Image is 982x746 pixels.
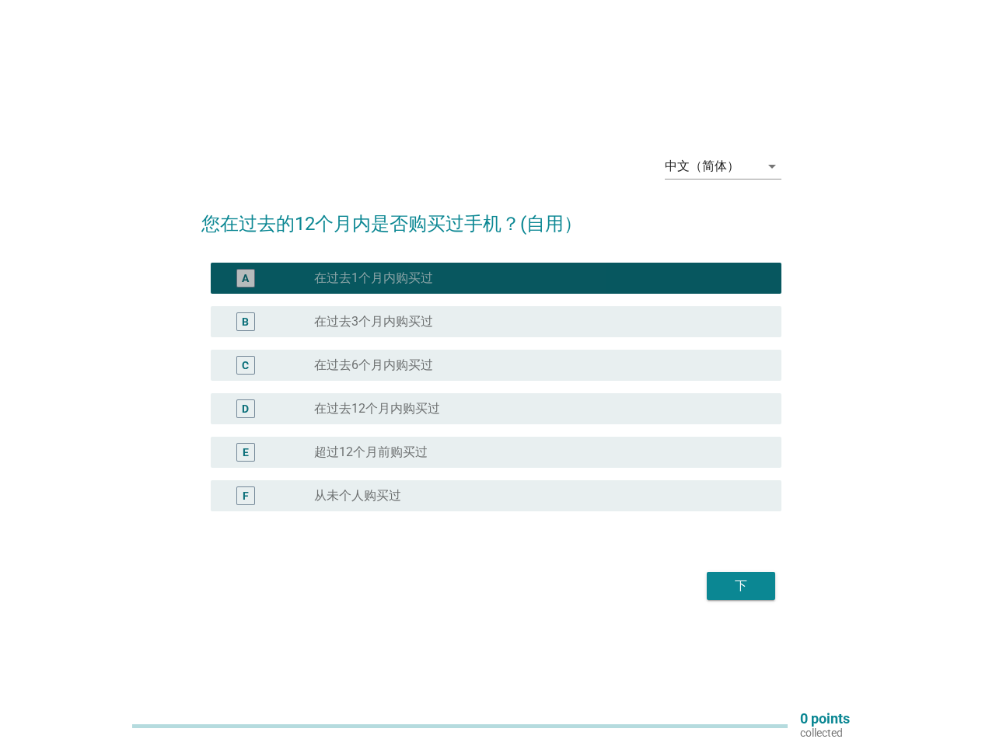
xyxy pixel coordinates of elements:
[800,726,850,740] p: collected
[242,357,249,374] div: C
[314,401,440,417] label: 在过去12个月内购买过
[201,194,781,238] h2: 您在过去的12个月内是否购买过手机？(自用）
[314,270,433,286] label: 在过去1个月内购买过
[314,357,433,373] label: 在过去6个月内购买过
[314,488,401,504] label: 从未个人购买过
[242,401,249,417] div: D
[665,159,739,173] div: 中文（简体）
[314,314,433,329] label: 在过去3个月内购买过
[707,572,775,600] button: 下
[242,270,249,287] div: A
[719,577,763,595] div: 下
[763,157,781,176] i: arrow_drop_down
[800,712,850,726] p: 0 points
[314,444,428,460] label: 超过12个月前购买过
[243,488,249,504] div: F
[243,444,249,461] div: E
[242,314,249,330] div: B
